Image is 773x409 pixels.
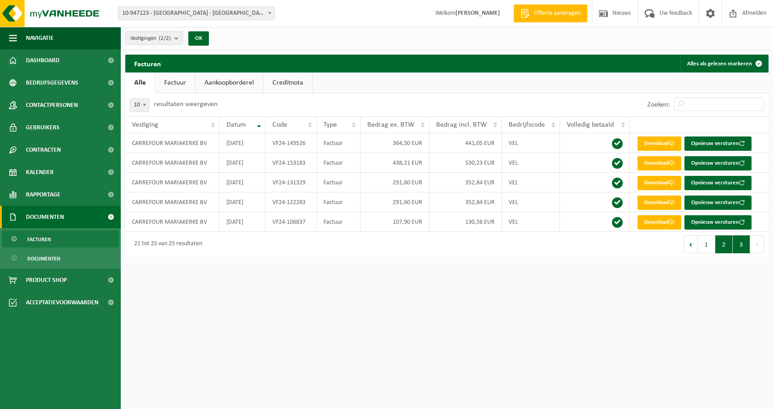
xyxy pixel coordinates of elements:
td: [DATE] [220,192,266,212]
td: CARREFOUR MARIAKERKE BV [125,133,220,153]
td: 438,21 EUR [361,153,429,173]
span: Acceptatievoorwaarden [26,291,98,314]
span: Bedrijfsgegevens [26,72,78,94]
span: Vestigingen [130,32,171,45]
a: Download [637,156,681,170]
td: CARREFOUR MARIAKERKE BV [125,173,220,192]
button: 3 [733,235,750,253]
td: 352,84 EUR [429,173,502,192]
span: Bedrijfscode [509,121,545,128]
a: Creditnota [263,72,312,93]
td: 291,60 EUR [361,173,429,192]
span: Bedrag ex. BTW [367,121,414,128]
a: Facturen [2,230,119,247]
span: Navigatie [26,27,54,49]
button: 2 [715,235,733,253]
span: Code [272,121,287,128]
td: 364,50 EUR [361,133,429,153]
div: 21 tot 25 van 25 resultaten [130,236,202,252]
td: 352,84 EUR [429,192,502,212]
td: 441,05 EUR [429,133,502,153]
label: resultaten weergeven [154,101,217,108]
td: 291,60 EUR [361,192,429,212]
td: CARREFOUR MARIAKERKE BV [125,192,220,212]
td: Factuur [317,212,361,232]
span: 10-947123 - CARREFOUR MARIAKERKE BV - MARIAKERKE [119,7,274,20]
button: Alles als gelezen markeren [680,55,768,72]
span: 10 [130,98,149,112]
td: 130,56 EUR [429,212,502,232]
td: CARREFOUR MARIAKERKE BV [125,153,220,173]
span: Datum [226,121,246,128]
button: OK [188,31,209,46]
td: [DATE] [220,173,266,192]
span: Kalender [26,161,54,183]
span: 10-947123 - CARREFOUR MARIAKERKE BV - MARIAKERKE [118,7,275,20]
a: Download [637,196,681,210]
a: Aankoopborderel [195,72,263,93]
h2: Facturen [125,55,170,72]
td: VEL [502,212,560,232]
td: CARREFOUR MARIAKERKE BV [125,212,220,232]
td: Factuur [317,133,361,153]
a: Offerte aanvragen [514,4,587,22]
td: Factuur [317,192,361,212]
span: Product Shop [26,269,67,291]
strong: [PERSON_NAME] [455,10,500,17]
td: [DATE] [220,212,266,232]
span: Type [323,121,337,128]
td: VEL [502,133,560,153]
td: VEL [502,153,560,173]
button: 1 [698,235,715,253]
td: VEL [502,173,560,192]
span: Dashboard [26,49,59,72]
a: Download [637,136,681,151]
a: Documenten [2,250,119,267]
span: Contactpersonen [26,94,78,116]
span: Documenten [26,206,64,228]
label: Zoeken: [647,101,670,108]
td: VF24-131329 [266,173,317,192]
span: Documenten [27,250,60,267]
a: Download [637,215,681,230]
button: Opnieuw versturen [684,156,752,170]
span: Facturen [27,231,51,248]
td: VEL [502,192,560,212]
td: 107,90 EUR [361,212,429,232]
td: [DATE] [220,133,266,153]
button: Opnieuw versturen [684,196,752,210]
a: Download [637,176,681,190]
span: Bedrag incl. BTW [436,121,487,128]
td: VF24-149526 [266,133,317,153]
span: Volledig betaald [567,121,614,128]
button: Vestigingen(2/2) [125,31,183,45]
span: Rapportage [26,183,60,206]
span: Vestiging [132,121,158,128]
button: Opnieuw versturen [684,176,752,190]
span: Contracten [26,139,61,161]
a: Factuur [155,72,195,93]
a: Alle [125,72,155,93]
span: Gebruikers [26,116,59,139]
td: Factuur [317,153,361,173]
td: [DATE] [220,153,266,173]
button: Previous [684,235,698,253]
td: VF24-122283 [266,192,317,212]
button: Opnieuw versturen [684,215,752,230]
span: 10 [130,99,149,111]
button: Next [750,235,764,253]
td: VF24-106837 [266,212,317,232]
span: Offerte aanvragen [532,9,583,18]
button: Opnieuw versturen [684,136,752,151]
td: Factuur [317,173,361,192]
td: VF24-153183 [266,153,317,173]
td: 530,23 EUR [429,153,502,173]
count: (2/2) [159,35,171,41]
